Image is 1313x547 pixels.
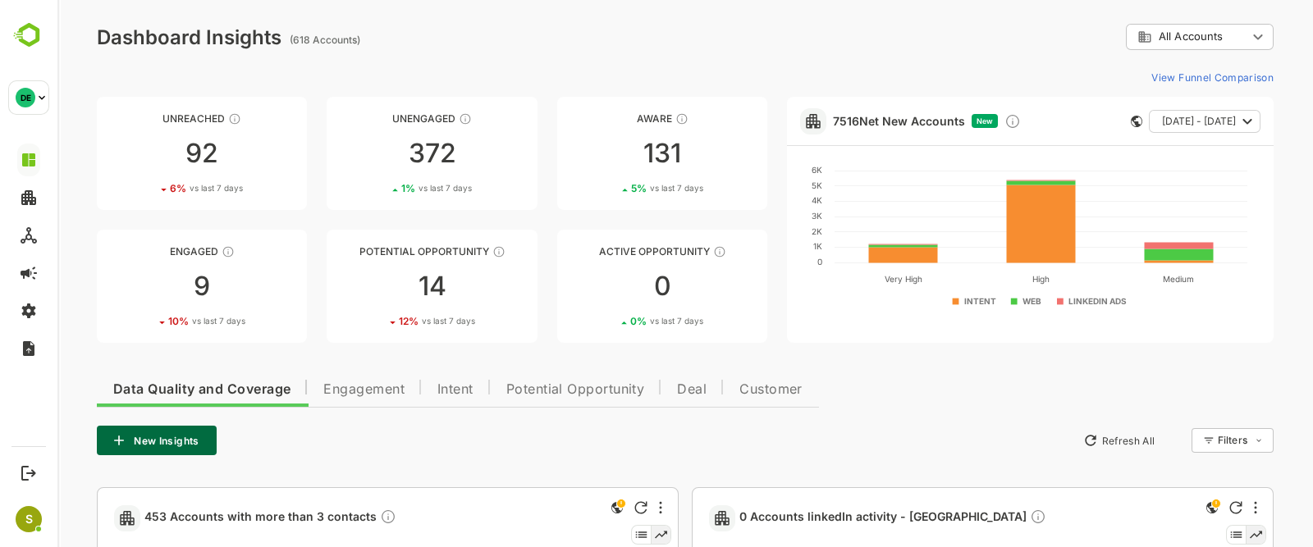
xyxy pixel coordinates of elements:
[756,241,765,251] text: 1K
[1080,30,1190,44] div: All Accounts
[1091,110,1203,133] button: [DATE] - [DATE]
[39,112,249,125] div: Unreached
[500,97,710,210] a: AwareThese accounts have just entered the buying cycle and need further nurturing1315%vs last 7 days
[573,315,646,327] div: 0 %
[56,383,233,396] span: Data Quality and Coverage
[1105,111,1178,132] span: [DATE] - [DATE]
[269,140,479,166] div: 372
[17,462,39,484] button: Logout
[682,508,989,527] span: 0 Accounts linkedIn activity - [GEOGRAPHIC_DATA]
[682,383,745,396] span: Customer
[1087,64,1216,90] button: View Funnel Comparison
[16,88,35,107] div: DE
[39,230,249,343] a: EngagedThese accounts are warm, further nurturing would qualify them to MQAs910%vs last 7 days
[618,112,631,125] div: These accounts have just entered the buying cycle and need further nurturing
[1159,426,1216,455] div: Filters
[164,245,177,258] div: These accounts are warm, further nurturing would qualify them to MQAs
[8,20,50,51] img: BambooboxLogoMark.f1c84d78b4c51b1a7b5f700c9845e183.svg
[754,165,765,175] text: 6K
[323,508,339,527] div: Description not present
[754,195,765,205] text: 4K
[269,245,479,258] div: Potential Opportunity
[775,114,908,128] a: 7516Net New Accounts
[39,25,224,49] div: Dashboard Insights
[1160,434,1190,446] div: Filters
[87,508,345,527] a: 453 Accounts with more than 3 contactsDescription not present
[827,274,865,285] text: Very High
[435,245,448,258] div: These accounts are MQAs and can be passed on to Inside Sales
[972,508,989,527] div: Description not present
[135,315,188,327] span: vs last 7 days
[1068,21,1216,53] div: All Accounts
[1145,498,1164,520] div: This is a global insight. Segment selection is not applicable for this view
[341,315,418,327] div: 12 %
[401,112,414,125] div: These accounts have not shown enough engagement and need nurturing
[754,211,765,221] text: 3K
[574,182,646,194] div: 5 %
[500,112,710,125] div: Aware
[39,97,249,210] a: UnreachedThese accounts have not been engaged with for a defined time period926%vs last 7 days
[39,426,159,455] button: New Insights
[1172,501,1185,514] div: Refresh
[975,274,992,285] text: High
[39,140,249,166] div: 92
[577,501,590,514] div: Refresh
[592,182,646,194] span: vs last 7 days
[266,383,347,396] span: Engagement
[1101,30,1165,43] span: All Accounts
[620,383,649,396] span: Deal
[500,230,710,343] a: Active OpportunityThese accounts have open opportunities which might be at any of the Sales Stage...
[449,383,588,396] span: Potential Opportunity
[112,182,185,194] div: 6 %
[754,180,765,190] text: 5K
[132,182,185,194] span: vs last 7 days
[269,273,479,299] div: 14
[760,257,765,267] text: 0
[682,508,995,527] a: 0 Accounts linkedIn activity - [GEOGRAPHIC_DATA]Description not present
[171,112,184,125] div: These accounts have not been engaged with for a defined time period
[39,273,249,299] div: 9
[232,34,308,46] ag: (618 Accounts)
[269,230,479,343] a: Potential OpportunityThese accounts are MQAs and can be passed on to Inside Sales1412%vs last 7 days
[500,273,710,299] div: 0
[1105,274,1137,284] text: Medium
[500,140,710,166] div: 131
[947,113,963,130] div: Discover new ICP-fit accounts showing engagement — via intent surges, anonymous website visits, L...
[87,508,339,527] span: 453 Accounts with more than 3 contacts
[39,245,249,258] div: Engaged
[269,97,479,210] a: UnengagedThese accounts have not shown enough engagement and need nurturing3721%vs last 7 days
[16,506,42,532] div: S
[111,315,188,327] div: 10 %
[602,501,605,514] div: More
[1018,427,1105,454] button: Refresh All
[1196,501,1200,514] div: More
[656,245,669,258] div: These accounts have open opportunities which might be at any of the Sales Stages
[550,498,570,520] div: This is a global insight. Segment selection is not applicable for this view
[754,226,765,236] text: 2K
[919,116,936,125] span: New
[269,112,479,125] div: Unengaged
[592,315,646,327] span: vs last 7 days
[1073,116,1085,127] div: This card does not support filter and segments
[364,315,418,327] span: vs last 7 days
[380,383,416,396] span: Intent
[361,182,414,194] span: vs last 7 days
[500,245,710,258] div: Active Opportunity
[344,182,414,194] div: 1 %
